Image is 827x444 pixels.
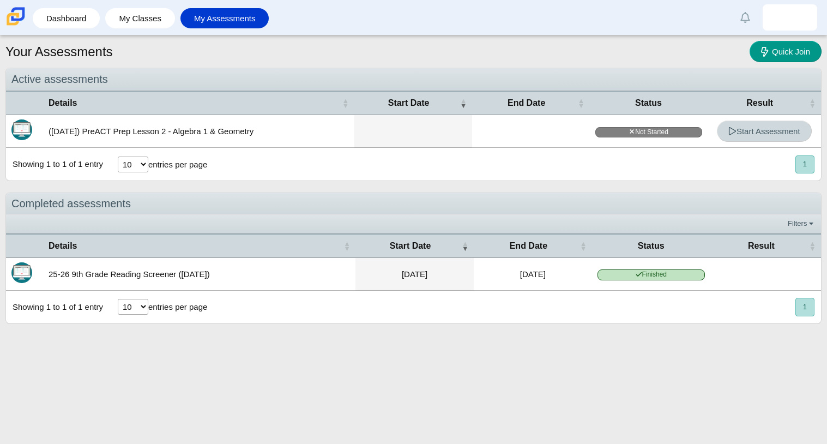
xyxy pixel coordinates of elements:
[794,155,814,173] nav: pagination
[342,98,349,109] span: Details : Activate to sort
[360,97,458,109] span: Start Date
[460,98,467,109] span: Start Date : Activate to remove sorting
[148,302,207,311] label: entries per page
[343,241,350,251] span: Details : Activate to sort
[462,241,468,251] span: Start Date : Activate to remove sorting
[595,127,702,137] span: Not Started
[479,240,578,252] span: End Date
[713,97,807,109] span: Result
[49,240,341,252] span: Details
[733,5,757,29] a: Alerts
[578,98,584,109] span: End Date : Activate to sort
[4,5,27,28] img: Carmen School of Science & Technology
[11,119,32,140] img: Itembank
[728,127,800,136] span: Start Assessment
[795,298,814,316] button: 1
[809,98,816,109] span: Result : Activate to sort
[809,241,816,251] span: Result : Activate to sort
[716,240,807,252] span: Result
[402,269,427,279] time: Aug 21, 2025 at 11:49 AM
[580,241,587,251] span: End Date : Activate to sort
[717,121,812,142] a: Start Assessment
[772,47,810,56] span: Quick Join
[597,269,705,280] span: Finished
[361,240,460,252] span: Start Date
[49,97,340,109] span: Details
[5,43,113,61] h1: Your Assessments
[478,97,576,109] span: End Date
[111,8,170,28] a: My Classes
[785,218,818,229] a: Filters
[520,269,546,279] time: Aug 21, 2025 at 12:19 PM
[186,8,264,28] a: My Assessments
[795,155,814,173] button: 1
[148,160,207,169] label: entries per page
[6,148,103,181] div: Showing 1 to 1 of 1 entry
[43,258,355,291] td: 25-26 9th Grade Reading Screener ([DATE])
[6,68,821,91] div: Active assessments
[781,9,799,26] img: jadeysha.castillo.nKZGku
[43,115,354,148] td: ([DATE]) PreACT Prep Lesson 2 - Algebra 1 & Geometry
[595,97,702,109] span: Status
[11,262,32,283] img: Itembank
[750,41,822,62] a: Quick Join
[794,298,814,316] nav: pagination
[4,20,27,29] a: Carmen School of Science & Technology
[763,4,817,31] a: jadeysha.castillo.nKZGku
[597,240,705,252] span: Status
[6,291,103,323] div: Showing 1 to 1 of 1 entry
[38,8,94,28] a: Dashboard
[6,193,821,215] div: Completed assessments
